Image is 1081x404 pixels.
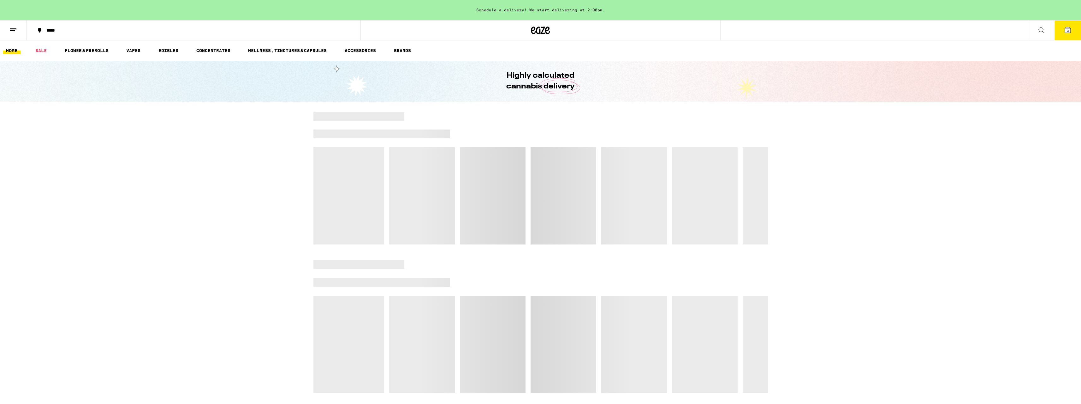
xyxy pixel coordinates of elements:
a: HOME [3,47,21,54]
a: FLOWER & PREROLLS [62,47,112,54]
a: ACCESSORIES [342,47,379,54]
h1: Highly calculated cannabis delivery [489,70,593,92]
a: SALE [32,47,50,54]
a: CONCENTRATES [193,47,234,54]
a: BRANDS [391,47,414,54]
button: 3 [1054,21,1081,40]
span: 3 [1067,29,1069,33]
a: VAPES [123,47,144,54]
a: WELLNESS, TINCTURES & CAPSULES [245,47,330,54]
a: EDIBLES [155,47,181,54]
